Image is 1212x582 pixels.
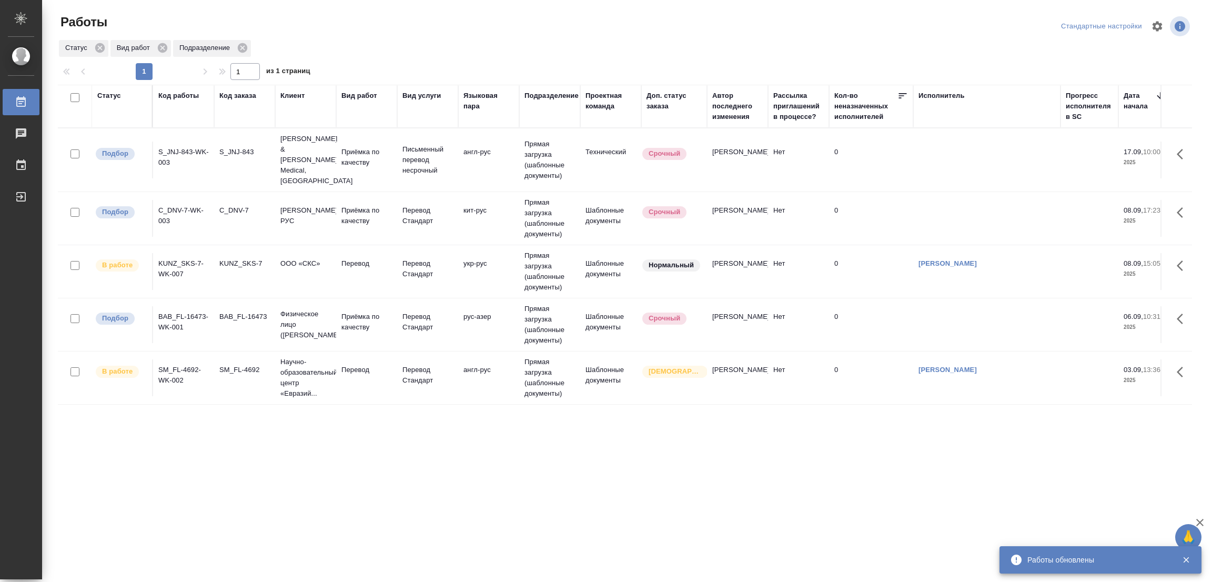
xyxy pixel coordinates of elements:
p: 2025 [1124,216,1166,226]
div: Вид услуги [402,91,441,101]
div: Исполнитель [918,91,965,101]
p: 2025 [1124,375,1166,386]
td: C_DNV-7-WK-003 [153,200,214,237]
p: 17:23 [1143,206,1160,214]
td: [PERSON_NAME] [707,253,768,290]
td: SM_FL-4692-WK-002 [153,359,214,396]
p: [DEMOGRAPHIC_DATA] [649,366,701,377]
div: SM_FL-4692 [219,365,270,375]
td: 0 [829,359,913,396]
td: Нет [768,306,829,343]
button: Здесь прячутся важные кнопки [1170,253,1196,278]
div: Вид работ [341,91,377,101]
div: Код заказа [219,91,256,101]
td: Нет [768,200,829,237]
td: Нет [768,142,829,178]
p: Письменный перевод несрочный [402,144,453,176]
td: [PERSON_NAME] [707,359,768,396]
a: [PERSON_NAME] [918,366,977,374]
div: KUNZ_SKS-7 [219,258,270,269]
td: Прямая загрузка (шаблонные документы) [519,245,580,298]
td: BAB_FL-16473-WK-001 [153,306,214,343]
span: Работы [58,14,107,31]
div: Проектная команда [585,91,636,112]
p: Физическое лицо ([PERSON_NAME]) [280,309,331,340]
p: Подразделение [179,43,234,53]
p: Срочный [649,313,680,324]
p: 13:36 [1143,366,1160,374]
div: Подразделение [524,91,579,101]
p: В работе [102,260,133,270]
div: Доп. статус заказа [647,91,702,112]
button: Здесь прячутся важные кнопки [1170,200,1196,225]
p: Статус [65,43,91,53]
td: Шаблонные документы [580,200,641,237]
p: [PERSON_NAME] & [PERSON_NAME] Medical, [GEOGRAPHIC_DATA] [280,134,331,186]
td: 0 [829,200,913,237]
p: 15:05 [1143,259,1160,267]
td: Прямая загрузка (шаблонные документы) [519,352,580,404]
div: Рассылка приглашений в процессе? [773,91,824,122]
p: Перевод Стандарт [402,205,453,226]
button: Здесь прячутся важные кнопки [1170,142,1196,167]
p: Вид работ [117,43,154,53]
td: рус-азер [458,306,519,343]
p: [PERSON_NAME] РУС [280,205,331,226]
div: Вид работ [110,40,171,57]
p: Перевод Стандарт [402,312,453,333]
div: Можно подбирать исполнителей [95,312,147,326]
p: 17.09, [1124,148,1143,156]
td: англ-рус [458,142,519,178]
p: Перевод Стандарт [402,365,453,386]
td: Технический [580,142,641,178]
div: Дата начала [1124,91,1155,112]
p: 10:00 [1143,148,1160,156]
p: Перевод Стандарт [402,258,453,279]
p: Срочный [649,207,680,217]
button: 🙏 [1175,524,1201,550]
button: Закрыть [1175,555,1197,565]
div: Код работы [158,91,199,101]
td: [PERSON_NAME] [707,200,768,237]
div: split button [1058,18,1145,35]
td: Шаблонные документы [580,253,641,290]
td: [PERSON_NAME] [707,306,768,343]
p: Подбор [102,207,128,217]
div: Работы обновлены [1027,555,1166,565]
span: из 1 страниц [266,65,310,80]
div: Можно подбирать исполнителей [95,147,147,161]
div: Исполнитель выполняет работу [95,258,147,273]
td: Прямая загрузка (шаблонные документы) [519,192,580,245]
div: Автор последнего изменения [712,91,763,122]
div: Клиент [280,91,305,101]
span: 🙏 [1179,526,1197,548]
div: Статус [97,91,121,101]
div: Кол-во неназначенных исполнителей [834,91,897,122]
p: 2025 [1124,269,1166,279]
div: BAB_FL-16473 [219,312,270,322]
td: S_JNJ-843-WK-003 [153,142,214,178]
p: 03.09, [1124,366,1143,374]
p: Перевод [341,365,392,375]
span: Настроить таблицу [1145,14,1170,39]
p: 08.09, [1124,259,1143,267]
div: Прогресс исполнителя в SC [1066,91,1113,122]
td: Прямая загрузка (шаблонные документы) [519,134,580,186]
p: 06.09, [1124,313,1143,320]
p: 08.09, [1124,206,1143,214]
p: Научно-образовательный центр «Евразий... [280,357,331,399]
p: Подбор [102,313,128,324]
p: В работе [102,366,133,377]
td: Прямая загрузка (шаблонные документы) [519,298,580,351]
div: Языковая пара [463,91,514,112]
p: Срочный [649,148,680,159]
p: 2025 [1124,322,1166,333]
button: Здесь прячутся важные кнопки [1170,306,1196,332]
td: Нет [768,253,829,290]
td: 0 [829,142,913,178]
span: Посмотреть информацию [1170,16,1192,36]
a: [PERSON_NAME] [918,259,977,267]
div: Статус [59,40,108,57]
td: кит-рус [458,200,519,237]
td: 0 [829,253,913,290]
